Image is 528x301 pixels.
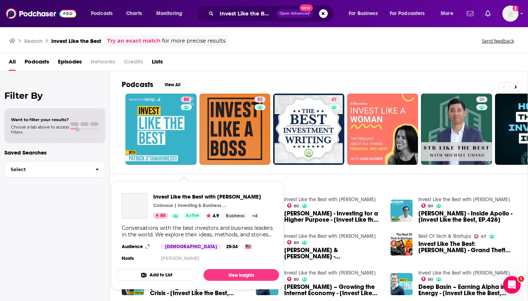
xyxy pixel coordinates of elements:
div: [DEMOGRAPHIC_DATA] [161,244,221,250]
a: Invest Like the Best with Patrick O'Shaughnessy [284,196,376,203]
span: [PERSON_NAME] - Investing for a Higher Purpose - [Invest Like the Best, CLASSICS] [284,210,382,223]
img: User Profile [502,6,518,22]
span: 80 [184,96,189,104]
span: [PERSON_NAME] - Inside Apollo - [Invest Like the Best, EP.426] [418,210,516,223]
span: Choose a tab above to access filters. [11,124,69,135]
a: Invest Like the Best with Patrick O'Shaughnessy [418,196,510,203]
a: Business [223,213,247,219]
a: Best Of Tech & Startups [418,233,471,239]
a: Charts [121,8,146,19]
h3: Search [24,37,43,44]
a: Invest Like The Best: Tim Urban - Grand Theft Life - [Invest Like the Best, EP.59] [418,241,516,253]
div: Search podcasts, credits, & more... [203,5,341,22]
span: 52 [257,96,263,104]
a: Active [183,213,202,219]
span: Open Advanced [279,12,310,15]
a: Invest Like the Best with Patrick O'Shaughnessy [284,270,376,276]
a: Deep Basin – Earning Alpha in Energy - [Invest Like the Best, EP.81] [418,284,516,296]
a: 80 [421,277,433,281]
a: 80 [153,213,168,219]
span: For Podcasters [390,8,425,19]
span: Networks [91,56,115,71]
span: 1 [518,276,524,282]
p: Colossus | Investing & Business Podcasts [153,203,227,208]
a: Cyan Banister - Investing for a Higher Purpose - [Invest Like the Best, CLASSICS] [284,210,382,223]
a: Invest Like the Best with Patrick O'Shaughnessy [153,193,261,200]
h2: Filter By [4,90,105,101]
button: Add to List [116,269,198,281]
a: View Insights [203,269,279,281]
a: Show notifications dropdown [464,7,476,20]
a: 47 [273,94,344,165]
button: Send feedback [480,38,516,44]
span: [PERSON_NAME] & [PERSON_NAME] - Entrepreneurship Through Acquisition - [Invest Like the Best, EP.... [284,247,382,260]
button: View All [159,80,186,89]
span: Logged in as rpearson [502,6,518,22]
iframe: Intercom live chat [503,276,521,294]
span: 80 [294,241,299,244]
button: open menu [86,8,122,19]
span: 47 [481,235,486,238]
span: Invest Like the Best with [PERSON_NAME] [153,193,261,200]
a: 80 [287,240,299,244]
span: 80 [294,278,299,281]
a: Episodes [58,56,82,71]
button: open menu [385,8,436,19]
span: Active [186,212,199,220]
div: 25-34 [223,244,241,250]
span: 80 [428,204,433,208]
a: Lists [152,56,163,71]
svg: Add a profile image [513,6,518,11]
span: Select [5,167,89,172]
a: [PERSON_NAME] [161,255,199,261]
span: 20 [479,96,484,104]
img: John Zito - Inside Apollo - [Invest Like the Best, EP.426] [390,200,413,222]
a: 20 [476,97,487,102]
a: PodcastsView All [122,80,186,89]
span: Monitoring [156,8,182,19]
span: Want to filter your results? [11,117,69,122]
button: Select [4,161,105,178]
img: Podchaser - Follow, Share and Rate Podcasts [6,7,76,21]
a: 47 [474,234,486,239]
span: for more precise results [162,37,225,45]
a: Podcasts [25,56,49,71]
a: 52 [254,97,265,102]
a: Invest Like The Best: Tim Urban - Grand Theft Life - [Invest Like the Best, EP.59] [390,233,413,255]
a: 80 [287,277,299,281]
a: 52 [199,94,271,165]
button: open menu [151,8,192,19]
h3: Audience [122,244,155,250]
span: 80 [428,278,433,281]
a: Try an exact match [107,37,161,45]
button: 4.9 [204,213,221,219]
div: Conversations with the best investors and business leaders in the world. We explore their ideas, ... [122,225,273,238]
span: Charts [126,8,142,19]
span: [PERSON_NAME] – Growing the Internet Economy - [Invest Like the Best, EP.178] [284,284,382,296]
a: 47 [329,97,340,102]
a: Invest Like the Best with Patrick O'Shaughnessy [284,233,376,239]
a: 20 [421,94,492,165]
a: Invest Like the Best with Patrick O'Shaughnessy [418,270,510,276]
a: 80 [287,203,299,208]
button: open menu [436,8,462,19]
button: Open AdvancedNew [276,9,313,18]
a: All [9,56,16,71]
span: More [441,8,453,19]
a: +4 [249,213,260,219]
span: Credits [124,56,143,71]
h2: Podcasts [122,80,153,89]
a: John Zito - Inside Apollo - [Invest Like the Best, EP.426] [418,210,516,223]
span: 47 [331,96,337,104]
button: open menu [344,8,387,19]
a: Show notifications dropdown [482,7,494,20]
input: Search podcasts, credits, & more... [217,8,276,19]
button: Show profile menu [502,6,518,22]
